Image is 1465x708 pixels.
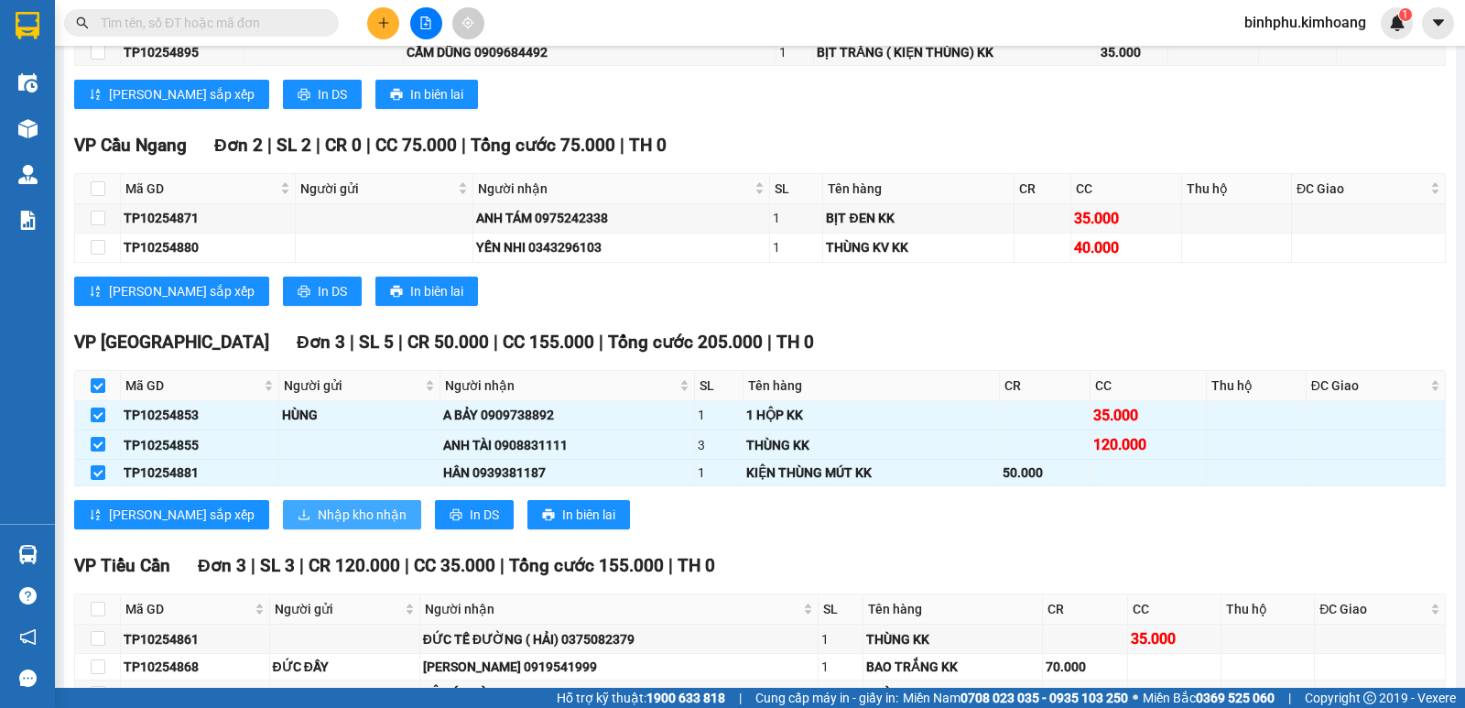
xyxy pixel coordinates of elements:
span: printer [450,508,462,523]
div: TP10254881 [124,463,276,483]
span: TH 0 [678,555,715,576]
div: TP10254880 [124,237,292,257]
span: Người nhận [478,179,752,199]
span: 1 [1402,8,1408,21]
div: ANH TÀI 0908831111 [443,435,691,455]
span: In DS [318,281,347,301]
div: 35.000 [1131,627,1218,650]
button: printerIn biên lai [375,80,478,109]
span: caret-down [1430,15,1447,31]
span: CR 50.000 [407,332,489,353]
span: download [298,508,310,523]
span: SL 5 [359,332,394,353]
span: | [405,555,409,576]
img: warehouse-icon [18,119,38,138]
div: ANH TÁM 0975242338 [476,208,767,228]
button: aim [452,7,484,39]
td: TP10254855 [121,430,279,460]
strong: 1900 633 818 [646,691,725,705]
td: TP10254874 [121,681,270,707]
button: sort-ascending[PERSON_NAME] sắp xếp [74,277,269,306]
th: CR [1000,371,1091,401]
span: Người gửi [275,599,401,619]
span: printer [390,285,403,300]
span: | [1288,688,1291,708]
th: CC [1091,371,1207,401]
sup: 1 [1399,8,1412,21]
div: CẬU ÚT HÙNG EM 0383138168 [423,683,815,703]
div: 1 HỘP KK [746,405,996,425]
th: Thu hộ [1182,174,1292,204]
span: Tổng cước 205.000 [608,332,763,353]
td: TP10254895 [121,39,244,66]
td: TP10254868 [121,654,270,681]
span: Nhập kho nhận [318,505,407,525]
div: 40.000 [1074,236,1177,259]
span: printer [298,88,310,103]
th: Thu hộ [1221,594,1315,625]
th: CC [1071,174,1181,204]
span: In DS [318,84,347,104]
span: message [19,670,37,687]
div: TP10254861 [124,629,266,649]
button: sort-ascending[PERSON_NAME] sắp xếp [74,500,269,529]
div: 1 [773,208,819,228]
span: | [267,135,272,156]
span: | [494,332,498,353]
div: 1 [773,237,819,257]
div: 1 [779,42,810,62]
div: 1 [821,629,860,649]
img: warehouse-icon [18,165,38,184]
span: ĐC Giao [1311,376,1427,396]
button: printerIn DS [283,277,362,306]
div: 35.000 [1101,42,1166,62]
button: file-add [410,7,442,39]
span: In biên lai [410,84,463,104]
div: 1 [821,657,860,677]
span: VP [GEOGRAPHIC_DATA] [74,332,269,353]
span: Mã GD [125,179,277,199]
div: THÙNG KK [866,683,1038,703]
span: Mã GD [125,599,251,619]
div: 1 [698,405,740,425]
div: ĐỨC TẾ ĐƯỜNG ( HẢI) 0375082379 [423,629,815,649]
th: CR [1043,594,1128,625]
div: TP10254855 [124,435,276,455]
span: question-circle [19,587,37,605]
span: file-add [419,16,432,29]
div: KIỆN THÙNG MÚT KK [746,463,996,483]
th: Tên hàng [743,371,1000,401]
div: TP10254871 [124,208,292,228]
span: CR 120.000 [309,555,400,576]
span: ĐC Giao [1319,599,1427,619]
div: YẾN NHI 0343296103 [476,237,767,257]
span: In DS [470,505,499,525]
span: Người nhận [445,376,676,396]
td: TP10254861 [121,625,270,654]
span: Người nhận [425,599,799,619]
th: SL [770,174,823,204]
div: BỊT ĐEN KK [826,208,1011,228]
div: A BẢY 0909738892 [443,405,691,425]
span: Mã GD [125,376,260,396]
span: copyright [1363,692,1376,704]
span: CR 0 [325,135,362,156]
span: CC 75.000 [375,135,457,156]
img: logo-vxr [16,12,39,39]
span: Đơn 3 [297,332,345,353]
span: CC 155.000 [503,332,594,353]
span: TH 0 [776,332,814,353]
span: [PERSON_NAME] sắp xếp [109,505,255,525]
img: warehouse-icon [18,545,38,564]
span: | [299,555,304,576]
span: aim [461,16,474,29]
span: Miền Bắc [1143,688,1275,708]
div: THÙNG KV KK [826,237,1011,257]
th: SL [695,371,743,401]
span: | [316,135,320,156]
div: TP10254895 [124,42,241,62]
img: icon-new-feature [1389,15,1405,31]
button: caret-down [1422,7,1454,39]
span: plus [377,16,390,29]
span: binhphu.kimhoang [1230,11,1381,34]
